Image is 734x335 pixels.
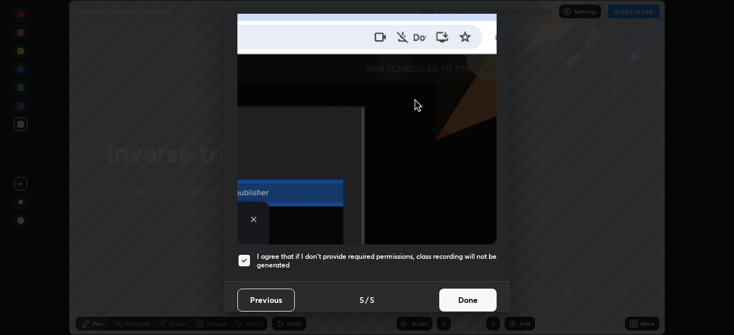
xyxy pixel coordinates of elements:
[237,289,295,312] button: Previous
[370,294,374,306] h4: 5
[257,252,497,270] h5: I agree that if I don't provide required permissions, class recording will not be generated
[365,294,369,306] h4: /
[439,289,497,312] button: Done
[360,294,364,306] h4: 5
